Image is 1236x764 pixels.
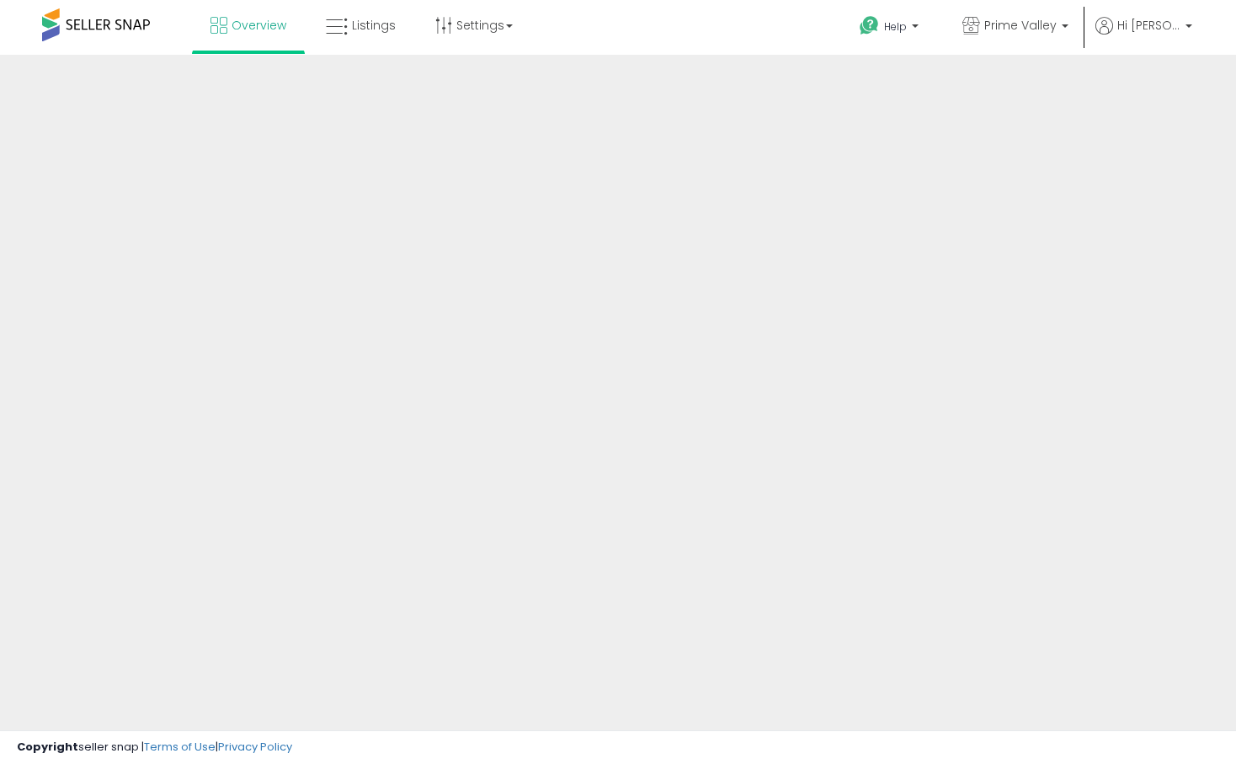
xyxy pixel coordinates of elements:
[144,739,216,755] a: Terms of Use
[17,740,292,756] div: seller snap | |
[884,19,907,34] span: Help
[352,17,396,34] span: Listings
[846,3,935,55] a: Help
[218,739,292,755] a: Privacy Policy
[1117,17,1180,34] span: Hi [PERSON_NAME]
[232,17,286,34] span: Overview
[1095,17,1192,55] a: Hi [PERSON_NAME]
[984,17,1057,34] span: Prime Valley
[859,15,880,36] i: Get Help
[17,739,78,755] strong: Copyright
